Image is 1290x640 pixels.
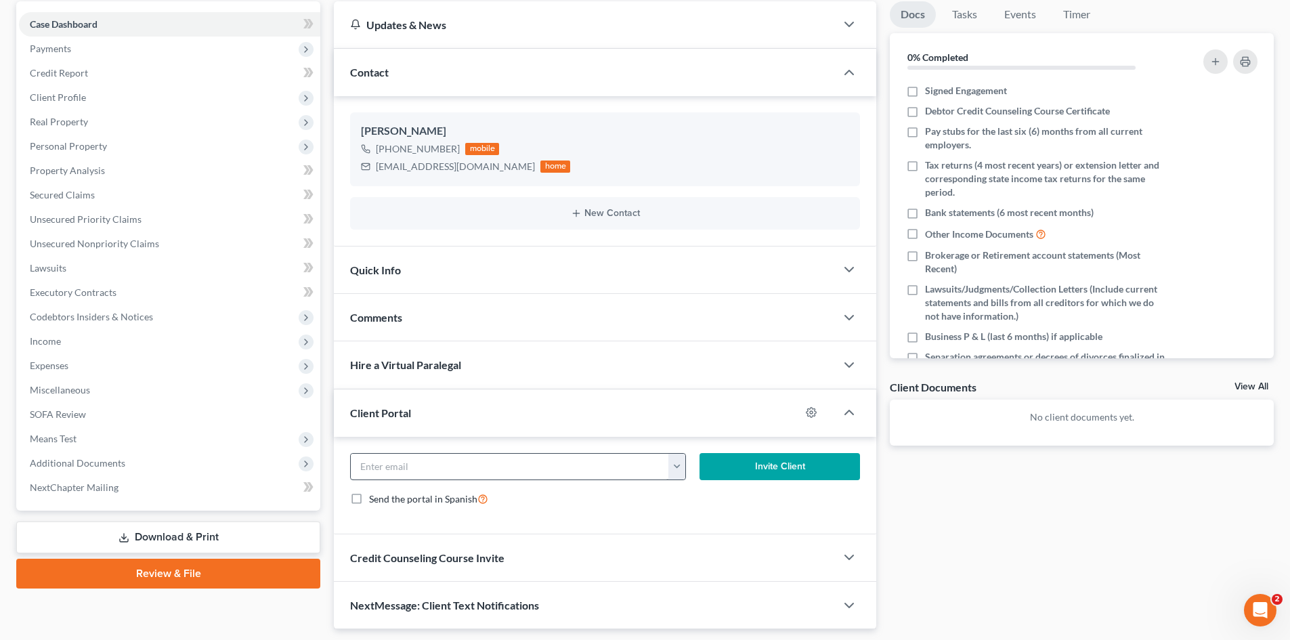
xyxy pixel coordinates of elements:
[361,123,849,140] div: [PERSON_NAME]
[901,410,1263,424] p: No client documents yet.
[30,213,142,225] span: Unsecured Priority Claims
[925,228,1033,241] span: Other Income Documents
[376,142,460,156] div: [PHONE_NUMBER]
[30,286,116,298] span: Executory Contracts
[30,384,90,396] span: Miscellaneous
[30,91,86,103] span: Client Profile
[540,161,570,173] div: home
[925,206,1094,219] span: Bank statements (6 most recent months)
[890,1,936,28] a: Docs
[350,599,539,612] span: NextMessage: Client Text Notifications
[369,493,477,505] span: Send the portal in Spanish
[19,61,320,85] a: Credit Report
[1234,382,1268,391] a: View All
[350,551,504,564] span: Credit Counseling Course Invite
[1244,594,1276,626] iframe: Intercom live chat
[1272,594,1283,605] span: 2
[19,232,320,256] a: Unsecured Nonpriority Claims
[350,311,402,324] span: Comments
[925,104,1110,118] span: Debtor Credit Counseling Course Certificate
[30,18,98,30] span: Case Dashboard
[925,282,1166,323] span: Lawsuits/Judgments/Collection Letters (Include current statements and bills from all creditors fo...
[925,125,1166,152] span: Pay stubs for the last six (6) months from all current employers.
[350,66,389,79] span: Contact
[30,165,105,176] span: Property Analysis
[465,143,499,155] div: mobile
[30,67,88,79] span: Credit Report
[907,51,968,63] strong: 0% Completed
[350,263,401,276] span: Quick Info
[30,457,125,469] span: Additional Documents
[30,482,119,493] span: NextChapter Mailing
[30,238,159,249] span: Unsecured Nonpriority Claims
[19,475,320,500] a: NextChapter Mailing
[30,408,86,420] span: SOFA Review
[30,189,95,200] span: Secured Claims
[993,1,1047,28] a: Events
[350,358,461,371] span: Hire a Virtual Paralegal
[351,454,669,479] input: Enter email
[890,380,976,394] div: Client Documents
[30,140,107,152] span: Personal Property
[19,402,320,427] a: SOFA Review
[925,84,1007,98] span: Signed Engagement
[30,360,68,371] span: Expenses
[30,262,66,274] span: Lawsuits
[376,160,535,173] div: [EMAIL_ADDRESS][DOMAIN_NAME]
[19,158,320,183] a: Property Analysis
[925,158,1166,199] span: Tax returns (4 most recent years) or extension letter and corresponding state income tax returns ...
[16,559,320,589] a: Review & File
[361,208,849,219] button: New Contact
[19,256,320,280] a: Lawsuits
[350,18,819,32] div: Updates & News
[30,335,61,347] span: Income
[19,280,320,305] a: Executory Contracts
[19,12,320,37] a: Case Dashboard
[16,521,320,553] a: Download & Print
[19,207,320,232] a: Unsecured Priority Claims
[941,1,988,28] a: Tasks
[1052,1,1101,28] a: Timer
[700,453,861,480] button: Invite Client
[925,350,1166,377] span: Separation agreements or decrees of divorces finalized in the past 2 years
[30,116,88,127] span: Real Property
[30,311,153,322] span: Codebtors Insiders & Notices
[30,43,71,54] span: Payments
[30,433,77,444] span: Means Test
[925,249,1166,276] span: Brokerage or Retirement account statements (Most Recent)
[350,406,411,419] span: Client Portal
[925,330,1102,343] span: Business P & L (last 6 months) if applicable
[19,183,320,207] a: Secured Claims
